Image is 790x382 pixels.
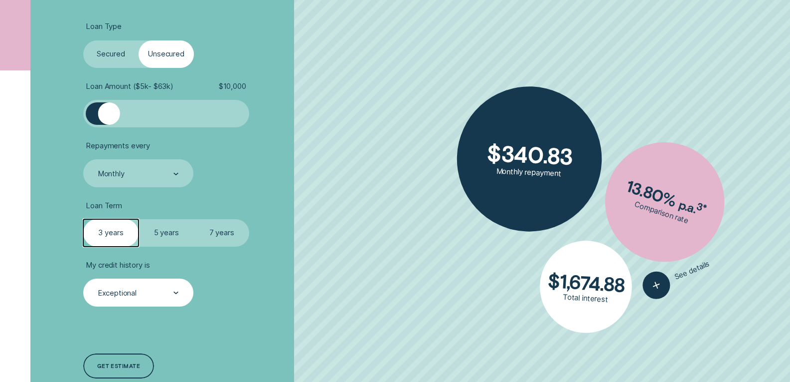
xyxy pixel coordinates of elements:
[219,82,246,91] span: $ 10,000
[86,261,150,270] span: My credit history is
[86,82,173,91] span: Loan Amount ( $5k - $63k )
[83,219,139,247] label: 3 years
[83,40,139,68] label: Secured
[86,22,122,31] span: Loan Type
[139,219,194,247] label: 5 years
[673,259,711,282] span: See details
[83,354,154,379] a: Get estimate
[86,141,150,151] span: Repayments every
[139,40,194,68] label: Unsecured
[194,219,249,247] label: 7 years
[98,169,125,179] div: Monthly
[98,289,137,298] div: Exceptional
[638,251,714,303] button: See details
[86,201,122,211] span: Loan Term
